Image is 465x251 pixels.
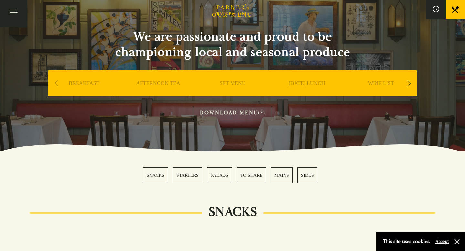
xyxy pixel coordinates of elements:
[48,70,119,115] div: 1 / 9
[297,167,317,183] a: 6 / 6
[271,167,293,183] a: 5 / 6
[207,167,232,183] a: 3 / 6
[405,76,413,90] div: Next slide
[52,76,60,90] div: Previous slide
[383,237,430,246] p: This site uses cookies.
[368,80,394,106] a: WINE LIST
[289,80,325,106] a: [DATE] LUNCH
[220,80,246,106] a: SET MENU
[454,238,460,245] button: Close and accept
[143,167,168,183] a: 1 / 6
[435,238,449,245] button: Accept
[103,29,362,60] h2: We are passionate and proud to be championing local and seasonal produce
[212,12,253,19] h1: OUR MENU
[69,80,99,106] a: BREAKFAST
[202,204,263,220] h2: SNACKS
[123,70,194,115] div: 2 / 9
[346,70,417,115] div: 5 / 9
[237,167,266,183] a: 4 / 6
[193,106,272,119] a: DOWNLOAD MENU
[136,80,180,106] a: AFTERNOON TEA
[197,70,268,115] div: 3 / 9
[271,70,342,115] div: 4 / 9
[173,167,202,183] a: 2 / 6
